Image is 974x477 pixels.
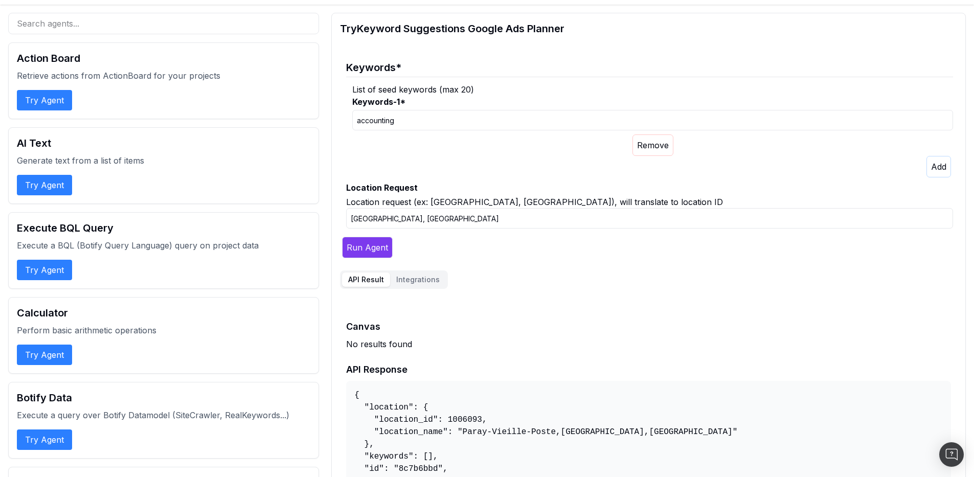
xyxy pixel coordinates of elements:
[346,338,951,350] div: No results found
[17,260,72,280] button: Try Agent
[340,21,957,36] h2: Try Keyword Suggestions Google Ads Planner
[17,154,310,167] p: Generate text from a list of items
[17,324,310,336] p: Perform basic arithmetic operations
[17,409,310,421] p: Execute a query over Botify Datamodel (SiteCrawler, RealKeywords...)
[17,306,310,320] h2: Calculator
[346,181,953,194] label: Location Request
[17,136,310,150] h2: AI Text
[346,362,951,377] h2: API Response
[17,51,310,65] h2: Action Board
[926,156,951,177] button: Add
[8,13,319,34] input: Search agents...
[17,175,72,195] button: Try Agent
[17,90,72,110] button: Try Agent
[939,442,964,467] div: Open Intercom Messenger
[17,221,310,235] h2: Execute BQL Query
[346,320,951,334] h2: Canvas
[346,196,953,208] div: Location request (ex: [GEOGRAPHIC_DATA], [GEOGRAPHIC_DATA]), will translate to location ID
[390,272,446,287] button: Integrations
[346,52,953,77] legend: Keywords
[342,237,393,258] button: Run Agent
[352,83,953,96] div: List of seed keywords (max 20)
[17,239,310,252] p: Execute a BQL (Botify Query Language) query on project data
[342,272,390,287] button: API Result
[17,391,310,405] h2: Botify Data
[17,70,310,82] p: Retrieve actions from ActionBoard for your projects
[17,429,72,450] button: Try Agent
[632,134,673,156] button: Remove
[17,345,72,365] button: Try Agent
[352,96,953,108] label: Keywords-1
